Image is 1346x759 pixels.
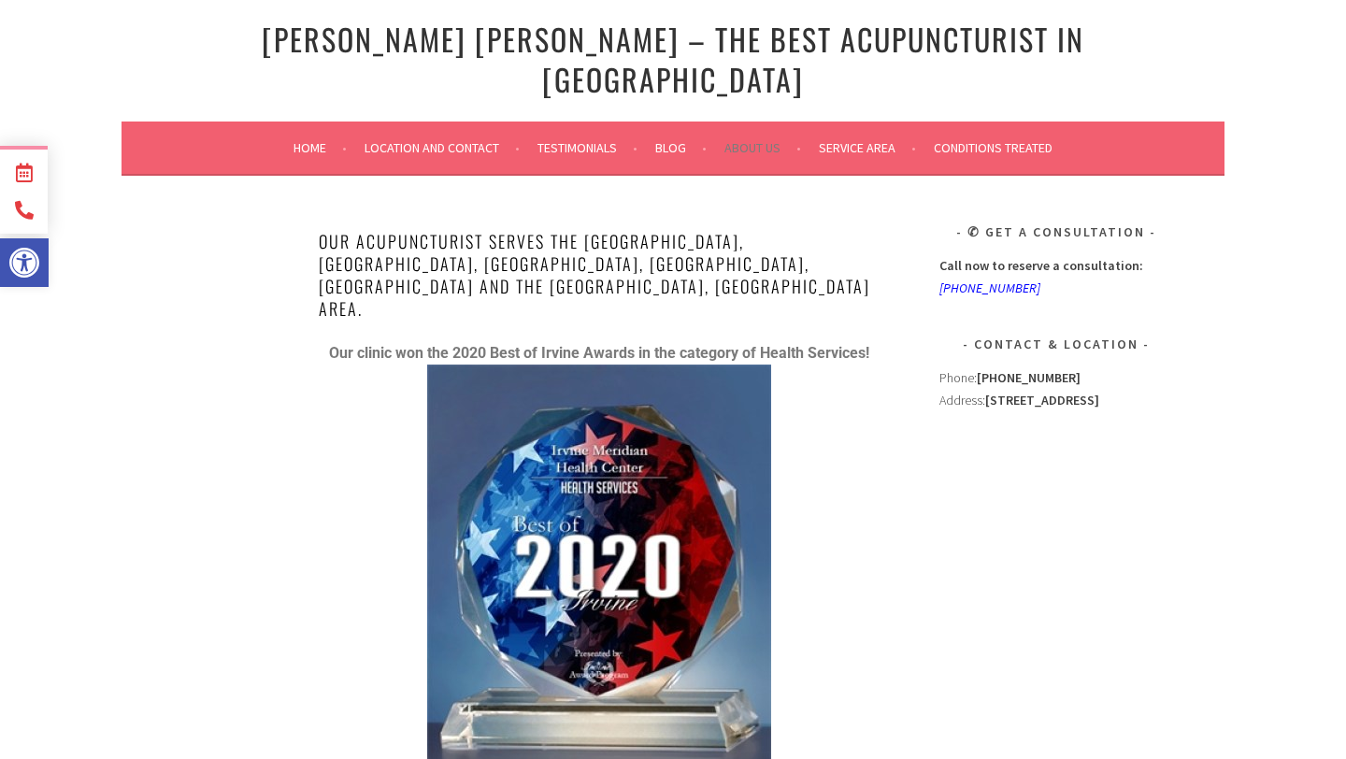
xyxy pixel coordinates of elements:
[537,136,637,159] a: Testimonials
[985,392,1099,408] strong: [STREET_ADDRESS]
[319,229,870,321] span: oUR Acupuncturist serves the [GEOGRAPHIC_DATA], [GEOGRAPHIC_DATA], [GEOGRAPHIC_DATA], [GEOGRAPHIC...
[365,136,520,159] a: Location and Contact
[939,279,1040,296] a: [PHONE_NUMBER]
[939,333,1173,355] h3: Contact & Location
[819,136,916,159] a: Service Area
[939,366,1173,645] div: Address:
[939,221,1173,243] h3: ✆ Get A Consultation
[934,136,1052,159] a: Conditions Treated
[655,136,707,159] a: Blog
[262,17,1084,101] a: [PERSON_NAME] [PERSON_NAME] – The Best Acupuncturist In [GEOGRAPHIC_DATA]
[939,366,1173,389] div: Phone:
[977,369,1081,386] strong: [PHONE_NUMBER]
[939,257,1143,274] strong: Call now to reserve a consultation:
[329,344,869,362] strong: Our clinic won the 2020 Best of Irvine Awards in the category of Health Services!
[294,136,347,159] a: Home
[724,136,801,159] a: About Us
